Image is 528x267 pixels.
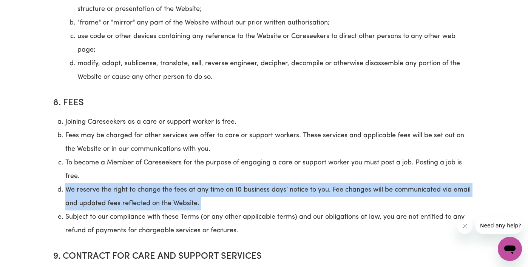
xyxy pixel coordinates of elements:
[65,129,475,156] li: Fees may be charged for other services we offer to care or support workers. These services and ap...
[65,183,475,210] li: We reserve the right to change the fees at any time on 10 business days’ notice to you. Fee chang...
[476,217,522,234] iframe: Message from company
[77,30,475,57] li: use code or other devices containing any reference to the Website or Careseekers to direct other ...
[65,115,475,129] li: Joining Careseekers as a care or support worker is free.
[498,237,522,261] iframe: Button to launch messaging window
[53,244,475,266] h4: 9. CONTRACT FOR CARE AND SUPPORT SERVICES
[65,156,475,183] li: To become a Member of Careseekers for the purpose of engaging a care or support worker you must p...
[53,90,475,112] h4: 8. FEES
[65,210,475,238] li: Subject to our compliance with these Terms (or any other applicable terms) and our obligations at...
[77,57,475,84] li: modify, adapt, sublicense, translate, sell, reverse engineer, decipher, decompile or otherwise di...
[457,219,472,234] iframe: Close message
[77,16,475,30] li: "frame" or "mirror" any part of the Website without our prior written authorisation;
